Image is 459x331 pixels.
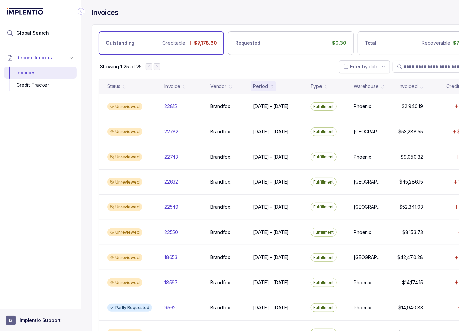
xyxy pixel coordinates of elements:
p: $45,286.15 [399,178,423,185]
p: Creditable [163,40,186,46]
p: Fulfillment [314,204,334,210]
p: Brandfox [210,254,231,261]
p: 18653 [164,254,177,261]
p: Phoenix [354,154,371,160]
p: Brandfox [210,229,231,236]
p: Phoenix [354,103,371,110]
p: Fulfillment [314,179,334,186]
div: Partly Requested [107,304,152,312]
p: [DATE] - [DATE] [253,128,289,135]
div: Invoiced [399,83,418,90]
p: [DATE] - [DATE] [253,279,289,286]
p: Fulfillment [314,254,334,261]
p: $42,470.28 [397,254,423,261]
p: Fulfillment [314,304,334,311]
p: Fulfillment [314,103,334,110]
div: Unreviewed [107,203,142,211]
p: Brandfox [210,103,231,110]
p: Fulfillment [314,154,334,160]
p: [DATE] - [DATE] [253,103,289,110]
p: Outstanding [106,40,134,46]
span: Reconciliations [16,54,52,61]
div: Unreviewed [107,153,142,161]
p: 22743 [164,154,178,160]
p: Brandfox [210,128,231,135]
p: 22549 [164,204,178,210]
div: Unreviewed [107,254,142,262]
div: Period [253,83,268,90]
div: Warehouse [354,83,379,90]
p: [DATE] - [DATE] [253,229,289,236]
div: Unreviewed [107,128,142,136]
div: Type [311,83,322,90]
button: Date Range Picker [339,60,390,73]
p: 22815 [164,103,177,110]
p: Fulfillment [314,279,334,286]
button: User initialsImplentio Support [6,316,75,325]
div: Invoices [9,67,71,79]
p: [GEOGRAPHIC_DATA] [354,128,383,135]
p: Phoenix [354,229,371,236]
p: Recoverable [422,40,450,46]
p: $52,341.03 [399,204,423,210]
div: Collapse Icon [77,7,85,15]
p: [DATE] - [DATE] [253,204,289,210]
p: [DATE] - [DATE] [253,304,289,311]
p: [DATE] - [DATE] [253,154,289,160]
p: 18597 [164,279,178,286]
p: $9,050.32 [401,154,423,160]
p: Phoenix [354,279,371,286]
p: [GEOGRAPHIC_DATA] [354,254,383,261]
button: Reconciliations [4,50,77,65]
p: $7,178.60 [194,40,217,46]
div: Unreviewed [107,228,142,236]
p: Implentio Support [20,317,61,324]
h4: Invoices [92,8,119,18]
p: [DATE] - [DATE] [253,254,289,261]
p: Total [365,40,376,46]
div: Remaining page entries [100,63,142,70]
p: 22782 [164,128,178,135]
p: [GEOGRAPHIC_DATA] [354,204,383,210]
p: Fulfillment [314,128,334,135]
search: Date Range Picker [343,63,379,70]
span: Global Search [16,30,49,36]
span: Filter by date [350,64,379,69]
p: Brandfox [210,154,231,160]
div: Reconciliations [4,65,77,93]
p: Fulfillment [314,229,334,236]
div: Unreviewed [107,278,142,287]
p: $2,940.19 [402,103,423,110]
div: Unreviewed [107,178,142,186]
p: Showing 1-25 of 25 [100,63,142,70]
p: Phoenix [354,304,371,311]
p: Brandfox [210,304,231,311]
div: Credit Tracker [9,79,71,91]
p: $14,174.15 [402,279,423,286]
p: $8,153.73 [402,229,423,236]
p: $53,288.55 [398,128,423,135]
p: [DATE] - [DATE] [253,178,289,185]
div: Status [107,83,120,90]
p: $0.30 [332,40,346,46]
p: Brandfox [210,279,231,286]
p: Brandfox [210,204,231,210]
p: 22550 [164,229,178,236]
p: 9562 [164,304,176,311]
div: Unreviewed [107,103,142,111]
p: $14,940.83 [398,304,423,311]
p: Brandfox [210,178,231,185]
div: Vendor [210,83,226,90]
p: 22632 [164,178,178,185]
p: [GEOGRAPHIC_DATA] [354,178,383,185]
div: Invoice [164,83,180,90]
p: Requested [235,40,261,46]
span: User initials [6,316,16,325]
